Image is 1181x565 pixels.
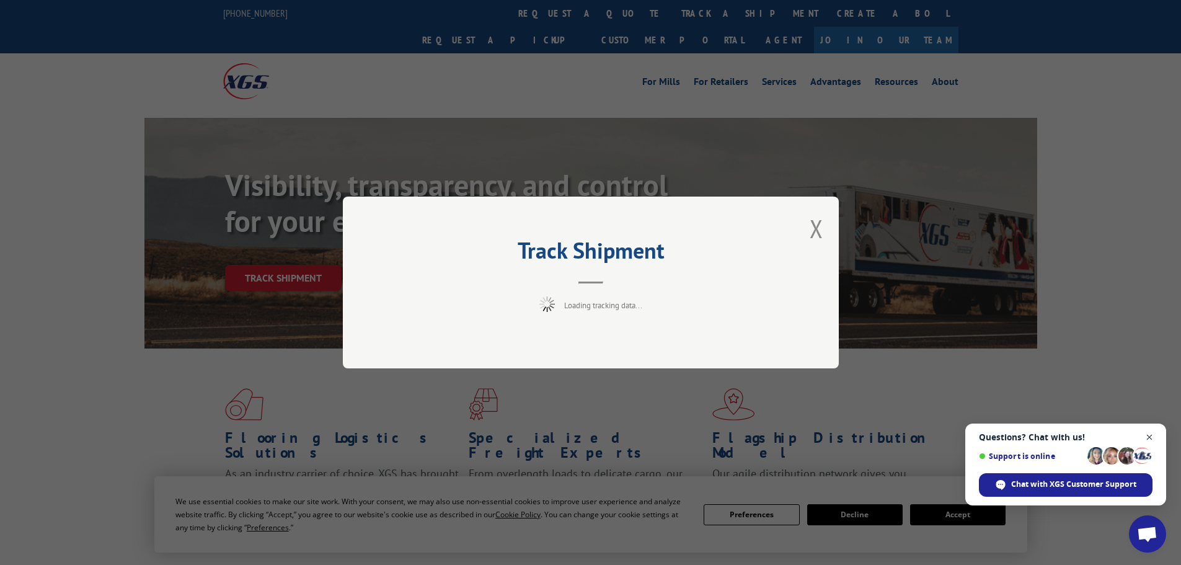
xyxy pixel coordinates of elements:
span: Loading tracking data... [564,300,642,311]
span: Questions? Chat with us! [979,432,1152,442]
div: Open chat [1129,515,1166,553]
span: Chat with XGS Customer Support [1011,479,1136,490]
h2: Track Shipment [405,242,777,265]
button: Close modal [810,212,823,245]
div: Chat with XGS Customer Support [979,473,1152,497]
span: Close chat [1142,430,1157,445]
span: Support is online [979,452,1083,461]
img: xgs-loading [539,296,555,312]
